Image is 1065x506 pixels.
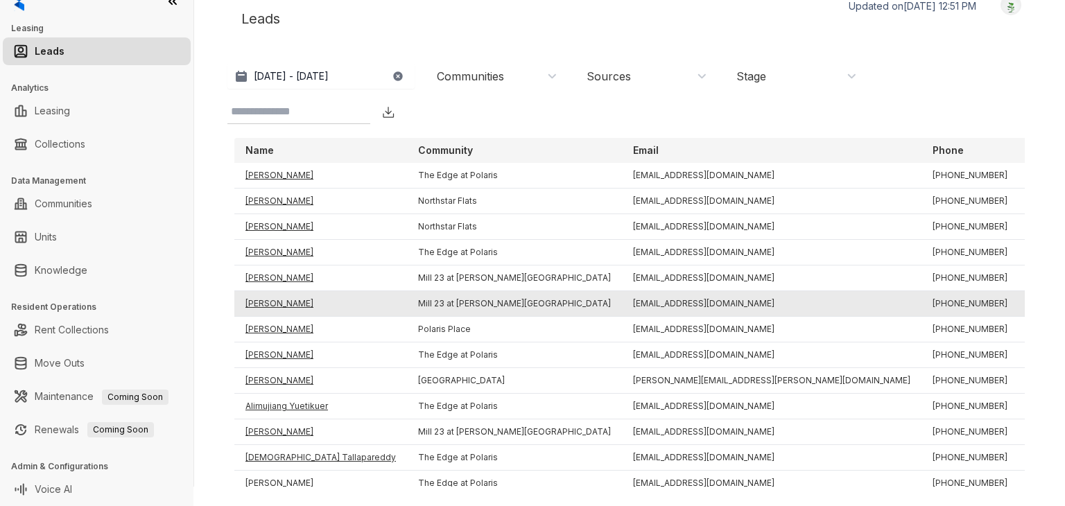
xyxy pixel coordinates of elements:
[234,189,407,214] td: [PERSON_NAME]
[622,214,921,240] td: [EMAIL_ADDRESS][DOMAIN_NAME]
[921,265,1019,291] td: [PHONE_NUMBER]
[622,291,921,317] td: [EMAIL_ADDRESS][DOMAIN_NAME]
[622,445,921,471] td: [EMAIL_ADDRESS][DOMAIN_NAME]
[355,106,367,118] img: SearchIcon
[407,240,622,265] td: The Edge at Polaris
[622,317,921,342] td: [EMAIL_ADDRESS][DOMAIN_NAME]
[35,223,57,251] a: Units
[437,69,504,84] div: Communities
[11,22,193,35] h3: Leasing
[622,394,921,419] td: [EMAIL_ADDRESS][DOMAIN_NAME]
[921,368,1019,394] td: [PHONE_NUMBER]
[3,383,191,410] li: Maintenance
[921,419,1019,445] td: [PHONE_NUMBER]
[234,214,407,240] td: [PERSON_NAME]
[87,422,154,437] span: Coming Soon
[35,130,85,158] a: Collections
[921,189,1019,214] td: [PHONE_NUMBER]
[921,394,1019,419] td: [PHONE_NUMBER]
[921,240,1019,265] td: [PHONE_NUMBER]
[234,445,407,471] td: [DEMOGRAPHIC_DATA] Tallapareddy
[234,342,407,368] td: [PERSON_NAME]
[234,471,407,496] td: [PERSON_NAME]
[3,223,191,251] li: Units
[35,97,70,125] a: Leasing
[933,143,964,157] p: Phone
[622,240,921,265] td: [EMAIL_ADDRESS][DOMAIN_NAME]
[234,265,407,291] td: [PERSON_NAME]
[254,69,329,83] p: [DATE] - [DATE]
[407,342,622,368] td: The Edge at Polaris
[622,471,921,496] td: [EMAIL_ADDRESS][DOMAIN_NAME]
[622,265,921,291] td: [EMAIL_ADDRESS][DOMAIN_NAME]
[234,394,407,419] td: Alimujiang Yuetikuer
[11,82,193,94] h3: Analytics
[407,214,622,240] td: Northstar Flats
[3,190,191,218] li: Communities
[622,368,921,394] td: [PERSON_NAME][EMAIL_ADDRESS][PERSON_NAME][DOMAIN_NAME]
[3,316,191,344] li: Rent Collections
[3,476,191,503] li: Voice AI
[3,97,191,125] li: Leasing
[921,445,1019,471] td: [PHONE_NUMBER]
[407,394,622,419] td: The Edge at Polaris
[921,342,1019,368] td: [PHONE_NUMBER]
[407,265,622,291] td: Mill 23 at [PERSON_NAME][GEOGRAPHIC_DATA]
[407,163,622,189] td: The Edge at Polaris
[35,256,87,284] a: Knowledge
[234,163,407,189] td: [PERSON_NAME]
[227,64,415,89] button: [DATE] - [DATE]
[633,143,659,157] p: Email
[587,69,631,84] div: Sources
[234,291,407,317] td: [PERSON_NAME]
[234,419,407,445] td: [PERSON_NAME]
[407,317,622,342] td: Polaris Place
[3,416,191,444] li: Renewals
[234,368,407,394] td: [PERSON_NAME]
[921,291,1019,317] td: [PHONE_NUMBER]
[3,37,191,65] li: Leads
[622,189,921,214] td: [EMAIL_ADDRESS][DOMAIN_NAME]
[35,476,72,503] a: Voice AI
[3,130,191,158] li: Collections
[921,471,1019,496] td: [PHONE_NUMBER]
[407,419,622,445] td: Mill 23 at [PERSON_NAME][GEOGRAPHIC_DATA]
[245,143,274,157] p: Name
[35,316,109,344] a: Rent Collections
[3,349,191,377] li: Move Outs
[407,189,622,214] td: Northstar Flats
[35,416,154,444] a: RenewalsComing Soon
[622,163,921,189] td: [EMAIL_ADDRESS][DOMAIN_NAME]
[11,301,193,313] h3: Resident Operations
[622,419,921,445] td: [EMAIL_ADDRESS][DOMAIN_NAME]
[11,175,193,187] h3: Data Management
[35,190,92,218] a: Communities
[407,445,622,471] td: The Edge at Polaris
[381,105,395,119] img: Download
[407,471,622,496] td: The Edge at Polaris
[407,368,622,394] td: [GEOGRAPHIC_DATA]
[102,390,168,405] span: Coming Soon
[234,240,407,265] td: [PERSON_NAME]
[921,317,1019,342] td: [PHONE_NUMBER]
[35,349,85,377] a: Move Outs
[736,69,766,84] div: Stage
[921,214,1019,240] td: [PHONE_NUMBER]
[418,143,473,157] p: Community
[3,256,191,284] li: Knowledge
[921,163,1019,189] td: [PHONE_NUMBER]
[35,37,64,65] a: Leads
[622,342,921,368] td: [EMAIL_ADDRESS][DOMAIN_NAME]
[407,291,622,317] td: Mill 23 at [PERSON_NAME][GEOGRAPHIC_DATA]
[234,317,407,342] td: [PERSON_NAME]
[11,460,193,473] h3: Admin & Configurations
